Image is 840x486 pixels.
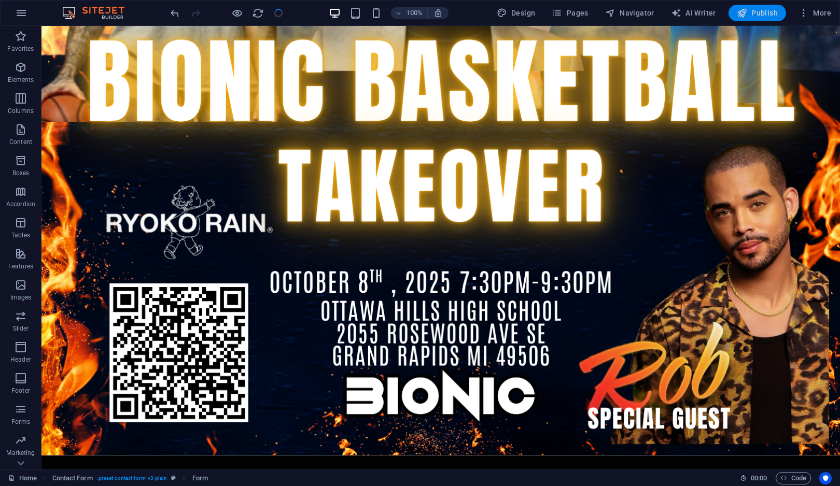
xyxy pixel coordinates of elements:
[60,7,137,19] img: Editor Logo
[11,231,30,239] p: Tables
[671,8,716,18] span: AI Writer
[6,200,35,208] p: Accordion
[737,8,778,18] span: Publish
[251,7,264,19] button: reload
[7,45,34,53] p: Favorites
[497,8,536,18] span: Design
[231,7,243,19] button: Click here to leave preview mode and continue editing
[252,7,264,19] i: Reload page
[8,262,33,270] p: Features
[52,472,93,484] span: Click to select. Double-click to edit
[391,7,428,19] button: 100%
[12,169,30,177] p: Boxes
[493,5,540,21] div: Design (Ctrl+Alt+Y)
[729,5,786,21] button: Publish
[780,472,806,484] span: Code
[10,355,31,364] p: Header
[794,5,835,21] button: More
[9,138,32,146] p: Content
[171,475,176,481] i: This element is a customizable preset
[819,472,832,484] button: Usercentrics
[493,5,540,21] button: Design
[8,107,34,115] p: Columns
[758,474,760,482] span: :
[433,8,443,18] i: On resize automatically adjust zoom level to fit chosen device.
[169,7,181,19] button: undo
[10,293,32,302] p: Images
[740,472,767,484] h6: Session time
[548,5,592,21] button: Pages
[751,472,767,484] span: 00 00
[8,472,37,484] a: Click to cancel selection. Double-click to open Pages
[97,472,167,484] span: . preset-contact-form-v3-plain
[407,7,423,19] h6: 100%
[6,449,35,457] p: Marketing
[11,418,30,426] p: Forms
[605,8,654,18] span: Navigator
[11,387,30,395] p: Footer
[192,472,208,484] span: Click to select. Double-click to edit
[552,8,588,18] span: Pages
[8,76,34,84] p: Elements
[799,8,831,18] span: More
[776,472,811,484] button: Code
[52,472,208,484] nav: breadcrumb
[667,5,720,21] button: AI Writer
[601,5,659,21] button: Navigator
[169,7,181,19] i: Undo: Change recipient (Ctrl+Z)
[13,324,29,333] p: Slider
